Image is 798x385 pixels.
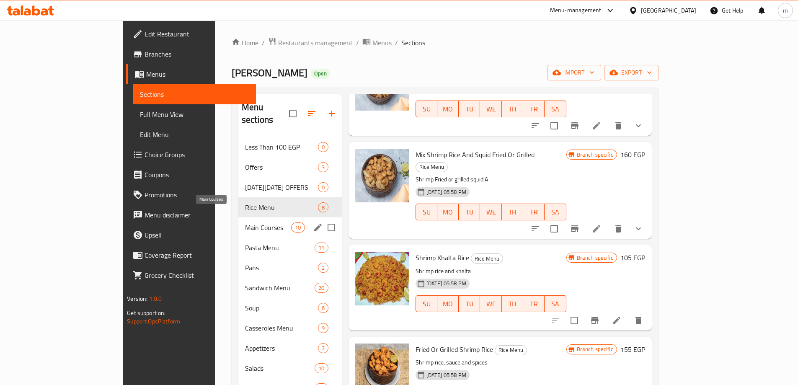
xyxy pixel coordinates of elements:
[318,202,328,212] div: items
[548,206,563,218] span: SA
[318,323,328,333] div: items
[238,238,342,258] div: Pasta Menu11
[238,157,342,177] div: Offers3
[145,230,249,240] span: Upsell
[315,284,328,292] span: 20
[416,266,566,276] p: Shrimp rice and khalta
[145,210,249,220] span: Menu disclaimer
[127,316,180,327] a: Support.OpsPlatform
[145,29,249,39] span: Edit Restaurant
[483,298,498,310] span: WE
[318,163,328,171] span: 3
[527,298,541,310] span: FR
[566,312,583,329] span: Select to update
[362,37,392,48] a: Menus
[462,298,477,310] span: TU
[245,283,315,293] span: Sandwich Menu
[416,343,493,356] span: Fried Or Grilled Shrimp Rice
[318,304,328,312] span: 6
[419,206,434,218] span: SU
[245,162,318,172] span: Offers
[416,148,535,161] span: Mix Shrimp Rice And Squid Fried Or Grilled
[441,298,455,310] span: MO
[315,364,328,372] span: 10
[318,263,328,273] div: items
[126,24,256,44] a: Edit Restaurant
[318,324,328,332] span: 9
[565,116,585,136] button: Branch-specific-item
[620,252,645,264] h6: 105 EGP
[238,278,342,298] div: Sandwich Menu20
[245,343,318,353] div: Appetizers
[232,63,307,82] span: [PERSON_NAME]
[545,117,563,134] span: Select to update
[322,103,342,124] button: Add section
[527,103,541,115] span: FR
[245,363,315,373] div: Salads
[483,103,498,115] span: WE
[149,293,162,304] span: 1.0.0
[133,124,256,145] a: Edit Menu
[416,295,437,312] button: SU
[318,162,328,172] div: items
[608,219,628,239] button: delete
[423,279,470,287] span: [DATE] 05:58 PM
[502,295,523,312] button: TH
[495,345,527,355] span: Rice Menu
[315,244,328,252] span: 11
[459,295,480,312] button: TU
[133,84,256,104] a: Sections
[416,101,437,117] button: SU
[311,69,330,79] div: Open
[628,116,648,136] button: show more
[145,49,249,59] span: Branches
[416,174,566,185] p: Shrimp Fried or grilled squid A
[459,101,480,117] button: TU
[550,5,602,16] div: Menu-management
[527,206,541,218] span: FR
[480,101,501,117] button: WE
[238,258,342,278] div: Pans2
[126,145,256,165] a: Choice Groups
[620,344,645,355] h6: 155 EGP
[238,358,342,378] div: Salads10
[523,101,545,117] button: FR
[620,149,645,160] h6: 160 EGP
[591,224,602,234] a: Edit menu item
[245,263,318,273] div: Pans
[628,219,648,239] button: show more
[585,310,605,331] button: Branch-specific-item
[548,103,563,115] span: SA
[318,143,328,151] span: 0
[126,265,256,285] a: Grocery Checklist
[441,103,455,115] span: MO
[416,251,469,264] span: Shrimp Khalta Rice
[145,150,249,160] span: Choice Groups
[502,101,523,117] button: TH
[245,323,318,333] div: Casseroles Menu
[245,142,318,152] span: Less Than 100 EGP
[395,38,398,48] li: /
[238,197,342,217] div: Rice Menu8
[238,318,342,338] div: Casseroles Menu9
[565,219,585,239] button: Branch-specific-item
[238,298,342,318] div: Soup6
[554,67,594,78] span: import
[462,103,477,115] span: TU
[480,204,501,220] button: WE
[242,101,289,126] h2: Menu sections
[416,162,448,172] div: Rice Menu
[545,204,566,220] button: SA
[238,137,342,157] div: Less Than 100 EGP0
[126,165,256,185] a: Coupons
[127,293,147,304] span: Version:
[545,101,566,117] button: SA
[245,182,318,192] span: [DATE][DATE] OFFERS
[545,220,563,238] span: Select to update
[525,219,545,239] button: sort-choices
[471,253,503,264] div: Rice Menu
[284,105,302,122] span: Select all sections
[419,103,434,115] span: SU
[591,121,602,131] a: Edit menu item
